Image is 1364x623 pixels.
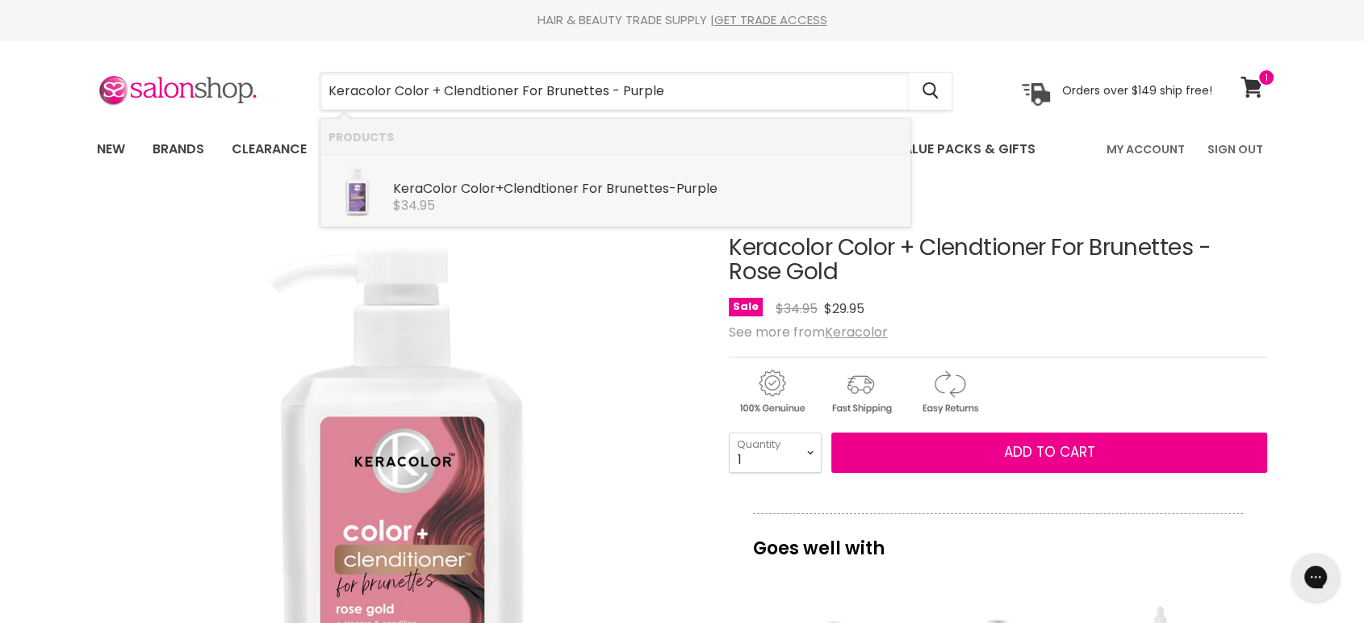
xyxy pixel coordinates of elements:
[776,299,818,318] span: $34.95
[825,323,888,341] a: Keracolor
[1097,132,1195,166] a: My Account
[461,179,496,198] b: Color
[831,433,1267,473] button: Add to cart
[220,132,319,166] a: Clearance
[729,433,822,473] select: Quantity
[393,182,902,199] div: + -
[676,179,718,198] b: Purple
[423,179,458,198] b: Color
[393,196,435,215] span: $34.95
[320,155,910,227] li: Products: Keracolor Color + Clendtioner For Brunettes - Purple
[77,126,1287,173] nav: Main
[1004,442,1095,462] span: Add to cart
[824,299,864,318] span: $29.95
[328,163,385,220] img: Color_Clenditioner_ForBrunettes_PURPLE_12oz-01_1080x_ea15fca5-3203-462f-ac24-7396a895a594.webp
[753,513,1243,567] p: Goes well with
[729,323,888,341] span: See more from
[582,179,603,198] b: For
[714,11,827,28] a: GET TRADE ACCESS
[77,12,1287,28] div: HAIR & BEAUTY TRADE SUPPLY |
[320,119,910,155] li: Products
[1198,132,1273,166] a: Sign Out
[729,367,814,416] img: genuine.gif
[85,132,137,166] a: New
[909,73,952,110] button: Search
[906,367,992,416] img: returns.gif
[320,73,909,110] input: Search
[729,298,763,316] span: Sale
[140,132,216,166] a: Brands
[882,132,1048,166] a: Value Packs & Gifts
[818,367,903,416] img: shipping.gif
[729,236,1267,286] h1: Keracolor Color + Clendtioner For Brunettes - Rose Gold
[1062,83,1212,98] p: Orders over $149 ship free!
[1283,547,1348,607] iframe: Gorgias live chat messenger
[320,72,952,111] form: Product
[504,179,579,198] b: Clendtioner
[393,179,458,198] b: Kera
[85,126,1073,173] ul: Main menu
[606,179,669,198] b: Brunettes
